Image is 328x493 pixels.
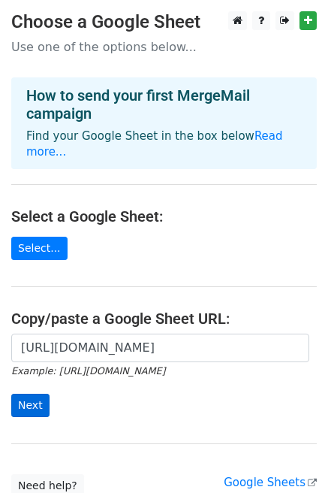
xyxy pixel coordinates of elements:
input: Paste your Google Sheet URL here [11,334,309,362]
input: Next [11,394,50,417]
p: Find your Google Sheet in the box below [26,129,302,160]
h4: How to send your first MergeMail campaign [26,86,302,122]
h4: Copy/paste a Google Sheet URL: [11,310,317,328]
iframe: Chat Widget [253,421,328,493]
h4: Select a Google Sheet: [11,207,317,225]
p: Use one of the options below... [11,39,317,55]
small: Example: [URL][DOMAIN_NAME] [11,365,165,377]
a: Google Sheets [224,476,317,489]
a: Select... [11,237,68,260]
a: Read more... [26,129,283,159]
h3: Choose a Google Sheet [11,11,317,33]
